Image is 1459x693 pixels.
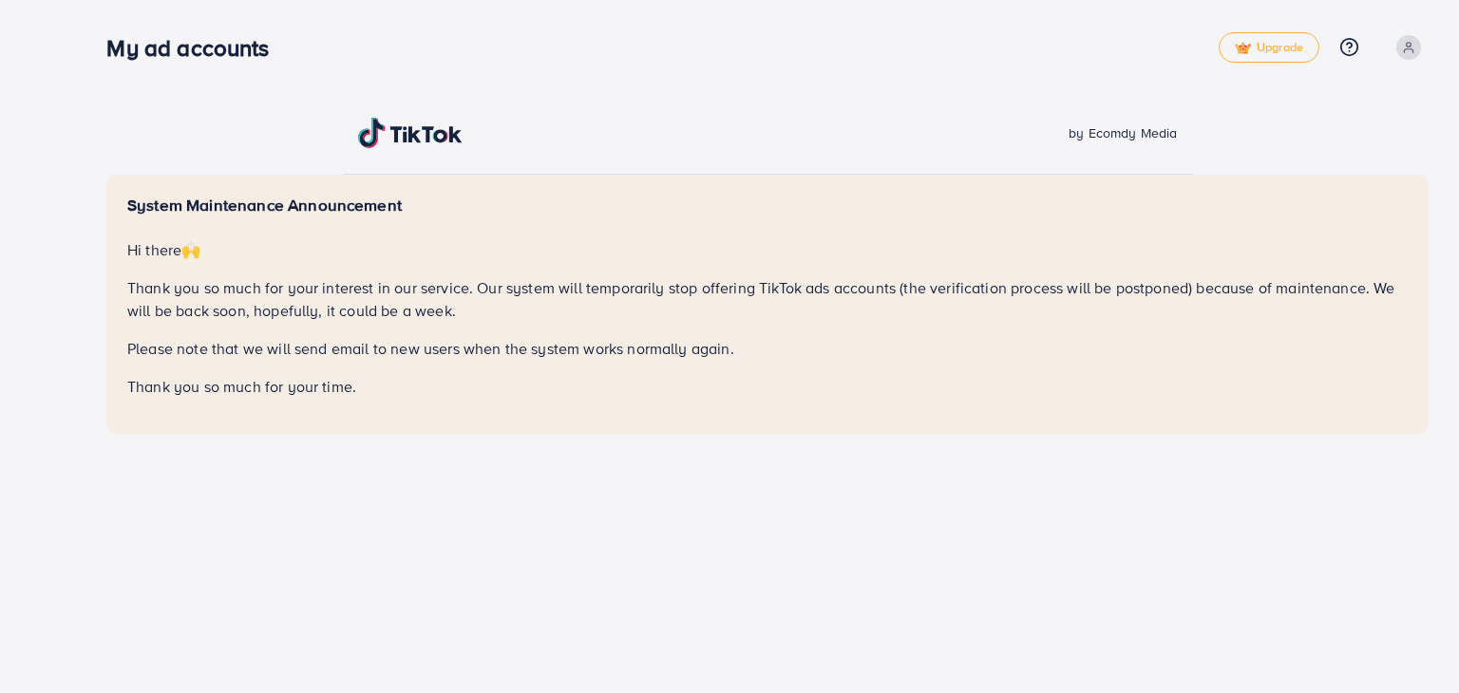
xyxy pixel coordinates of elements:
a: tickUpgrade [1219,32,1319,63]
span: 🙌 [181,239,200,260]
p: Thank you so much for your interest in our service. Our system will temporarily stop offering Tik... [127,276,1408,322]
span: by Ecomdy Media [1069,123,1177,142]
p: Please note that we will send email to new users when the system works normally again. [127,337,1408,360]
h3: My ad accounts [106,34,284,62]
p: Hi there [127,238,1408,261]
span: Upgrade [1235,41,1303,55]
h5: System Maintenance Announcement [127,196,1408,215]
p: Thank you so much for your time. [127,375,1408,398]
img: TikTok [358,118,463,148]
img: tick [1235,42,1251,55]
